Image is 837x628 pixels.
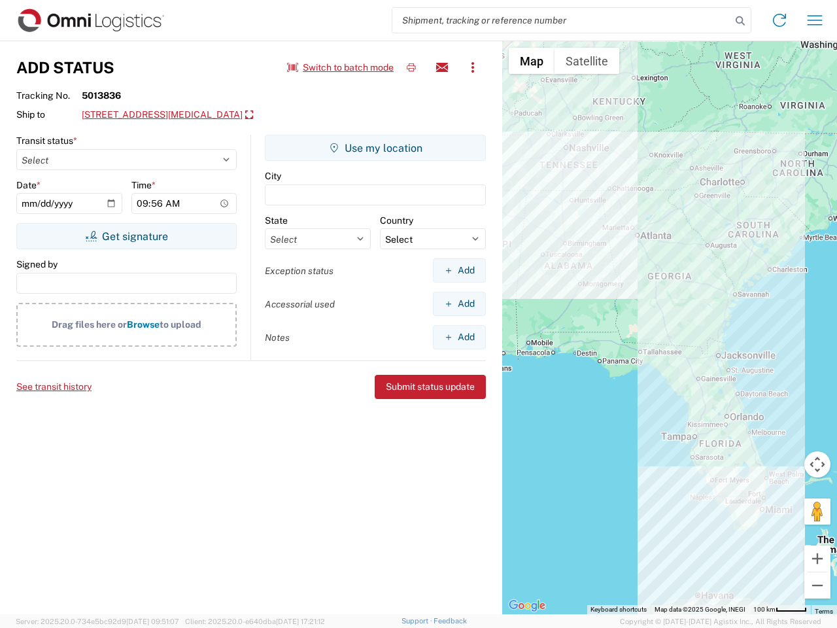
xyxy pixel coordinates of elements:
[804,572,830,599] button: Zoom out
[265,332,290,343] label: Notes
[505,597,549,614] a: Open this area in Google Maps (opens a new window)
[265,215,288,226] label: State
[375,375,486,399] button: Submit status update
[433,292,486,316] button: Add
[16,258,58,270] label: Signed by
[52,319,127,330] span: Drag files here or
[401,617,434,625] a: Support
[126,618,179,625] span: [DATE] 09:51:07
[434,617,467,625] a: Feedback
[16,223,237,249] button: Get signature
[82,104,253,126] a: [STREET_ADDRESS][MEDICAL_DATA]
[590,605,647,614] button: Keyboard shortcuts
[804,498,830,525] button: Drag Pegman onto the map to open Street View
[265,135,486,161] button: Use my location
[509,48,555,74] button: Show street map
[16,58,114,77] h3: Add Status
[16,179,41,191] label: Date
[82,90,121,101] strong: 5013836
[160,319,201,330] span: to upload
[16,376,92,398] button: See transit history
[127,319,160,330] span: Browse
[276,618,325,625] span: [DATE] 17:21:12
[185,618,325,625] span: Client: 2025.20.0-e640dba
[265,298,335,310] label: Accessorial used
[804,546,830,572] button: Zoom in
[815,608,833,615] a: Terms
[265,170,281,182] label: City
[620,616,821,627] span: Copyright © [DATE]-[DATE] Agistix Inc., All Rights Reserved
[16,90,82,101] span: Tracking No.
[287,57,394,78] button: Switch to batch mode
[380,215,413,226] label: Country
[804,451,830,478] button: Map camera controls
[392,8,731,33] input: Shipment, tracking or reference number
[505,597,549,614] img: Google
[265,265,333,277] label: Exception status
[753,606,776,613] span: 100 km
[433,258,486,283] button: Add
[16,135,77,147] label: Transit status
[555,48,619,74] button: Show satellite imagery
[131,179,156,191] label: Time
[655,606,745,613] span: Map data ©2025 Google, INEGI
[749,605,811,614] button: Map Scale: 100 km per 44 pixels
[16,618,179,625] span: Server: 2025.20.0-734e5bc92d9
[433,325,486,349] button: Add
[16,109,82,120] span: Ship to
